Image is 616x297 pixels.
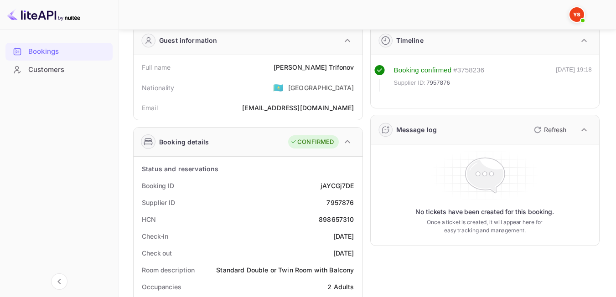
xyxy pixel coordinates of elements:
div: Customers [28,65,108,75]
div: Room description [142,265,194,275]
div: Message log [396,125,437,134]
img: LiteAPI logo [7,7,80,22]
div: Nationality [142,83,175,92]
img: Yandex Support [569,7,584,22]
p: Once a ticket is created, it will appear here for easy tracking and management. [424,218,546,235]
div: [PERSON_NAME] Trifonov [274,62,354,72]
div: Occupancies [142,282,181,292]
span: 7957876 [426,78,450,87]
div: Timeline [396,36,424,45]
div: Status and reservations [142,164,218,174]
div: Check out [142,248,172,258]
div: Booking ID [142,181,174,190]
div: [DATE] [333,248,354,258]
div: jAYCGj7DE [321,181,354,190]
p: Refresh [544,125,566,134]
div: CONFIRMED [290,138,334,147]
div: Customers [5,61,113,79]
div: Full name [142,62,171,72]
div: HCN [142,215,156,224]
span: United States [273,79,284,96]
div: [DATE] [333,231,354,241]
div: 2 Adults [327,282,354,292]
div: Booking details [159,137,209,147]
div: Bookings [28,46,108,57]
div: Guest information [159,36,217,45]
div: [GEOGRAPHIC_DATA] [288,83,354,92]
span: Supplier ID: [394,78,426,87]
div: Booking confirmed [394,65,452,76]
div: Email [142,103,158,113]
div: 898657310 [319,215,354,224]
button: Refresh [528,123,570,137]
button: Collapse navigation [51,273,67,290]
div: 7957876 [326,198,354,207]
div: # 3758236 [453,65,484,76]
div: Supplier ID [142,198,175,207]
div: Standard Double or Twin Room with Balcony [216,265,354,275]
div: Bookings [5,43,113,61]
a: Customers [5,61,113,78]
p: No tickets have been created for this booking. [415,207,554,216]
a: Bookings [5,43,113,60]
div: [EMAIL_ADDRESS][DOMAIN_NAME] [242,103,354,113]
div: [DATE] 19:18 [556,65,592,92]
div: Check-in [142,231,168,241]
